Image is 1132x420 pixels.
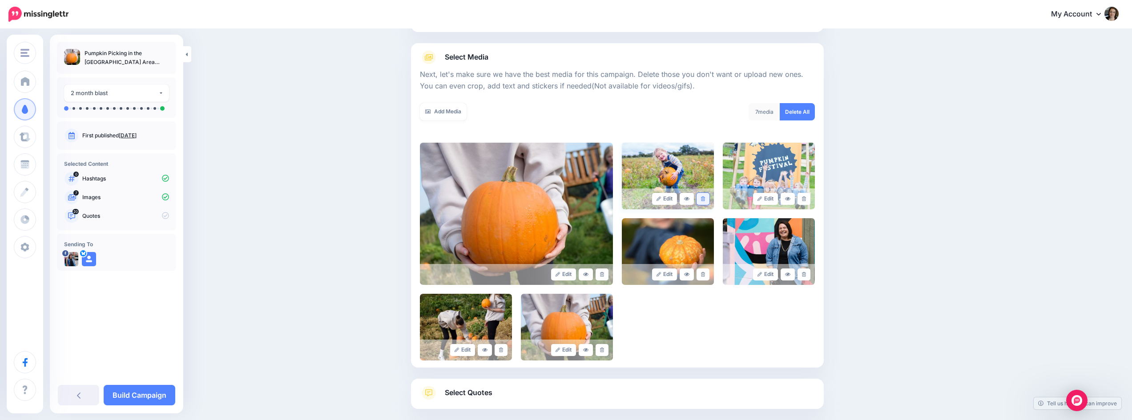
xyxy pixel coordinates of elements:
h4: Sending To [64,241,169,248]
div: Open Intercom Messenger [1066,390,1088,411]
img: 9a8c00656871ca8cccbf6eb213b5f0ec_large.jpg [622,143,714,209]
img: bc6e989fe02568e16bfb895e1c843f14_large.jpg [521,294,613,360]
a: Edit [753,268,778,280]
p: Hashtags [82,175,169,183]
p: First published [82,132,169,140]
p: Pumpkin Picking in the [GEOGRAPHIC_DATA] Area [2025] [85,49,169,67]
img: 8c3ea1a263b7689554c52515427658cc_large.jpg [622,218,714,285]
a: Delete All [780,103,815,120]
span: 0 [73,172,79,177]
div: 2 month blast [71,88,158,98]
span: 7 [755,108,758,115]
a: Edit [551,268,576,280]
a: Edit [551,344,576,356]
a: Edit [753,193,778,205]
a: Tell us how we can improve [1034,397,1121,409]
button: 2 month blast [64,84,169,102]
img: 44665de2ba517520e2087a1e4171fec4_large.jpg [420,143,613,285]
img: c4563fffc95cd1b337c401055b4a5b06_large.jpg [420,294,512,360]
a: My Account [1042,4,1119,25]
h4: Selected Content [64,160,169,167]
a: Edit [652,268,677,280]
div: Select Media [420,64,815,360]
img: 350dd63b6b41a190ab68aec60b01056d_large.jpg [723,143,815,209]
span: Select Quotes [445,387,492,399]
img: 361587354_711004767501682_5173493190191928459_n-bsa154100.jpg [64,252,78,266]
a: Add Media [420,103,467,120]
span: 7 [73,190,79,196]
a: Edit [652,193,677,205]
a: Select Media [420,50,815,64]
span: 20 [73,209,79,214]
img: menu.png [20,49,29,57]
p: Quotes [82,212,169,220]
a: Select Quotes [420,386,815,409]
img: Missinglettr [8,7,68,22]
a: Edit [450,344,475,356]
img: user_default_image.png [82,252,96,266]
span: Select Media [445,51,488,63]
p: Next, let's make sure we have the best media for this campaign. Delete those you don't want or up... [420,69,815,92]
img: 95ad4de3dc94b3b1610de50104816e28_large.jpg [723,218,815,285]
img: 44665de2ba517520e2087a1e4171fec4_thumb.jpg [64,49,80,65]
a: [DATE] [119,132,137,139]
p: Images [82,193,169,201]
div: media [749,103,780,120]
